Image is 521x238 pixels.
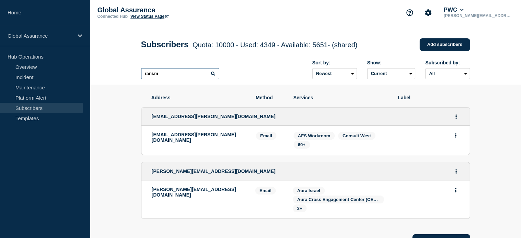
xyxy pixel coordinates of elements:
[298,142,306,147] span: 69+
[451,130,460,141] button: Actions
[255,187,276,195] span: Email
[97,6,234,14] p: Global Assurance
[297,206,302,211] span: 3+
[298,133,330,138] span: AFS Workroom
[425,60,470,65] div: Subscribed by:
[8,33,73,39] p: Global Assurance
[312,60,357,65] div: Sort by:
[425,68,470,79] select: Subscribed by
[152,132,246,143] p: [EMAIL_ADDRESS][PERSON_NAME][DOMAIN_NAME]
[297,188,320,193] span: Aura Israel
[131,14,169,19] a: View Status Page
[398,95,460,100] span: Label
[402,5,417,20] button: Support
[152,168,276,174] span: [PERSON_NAME][EMAIL_ADDRESS][DOMAIN_NAME]
[294,95,388,100] span: Services
[420,38,470,51] a: Add subscribers
[97,14,128,19] p: Connected Hub
[442,7,465,13] button: PWC
[256,132,277,140] span: Email
[152,187,245,198] p: [PERSON_NAME][EMAIL_ADDRESS][DOMAIN_NAME]
[297,197,398,202] span: Aura Cross Engagement Center (CEC) - Central
[367,68,415,79] select: Deleted
[141,40,358,49] h1: Subscribers
[256,95,283,100] span: Method
[452,111,460,122] button: Actions
[421,5,435,20] button: Account settings
[193,41,357,49] span: Quota: 10000 - Used: 4349 - Available: 5651 - (shared)
[152,114,276,119] span: [EMAIL_ADDRESS][PERSON_NAME][DOMAIN_NAME]
[442,13,513,18] p: [PERSON_NAME][EMAIL_ADDRESS][PERSON_NAME][DOMAIN_NAME]
[343,133,371,138] span: Consult West
[451,185,460,196] button: Actions
[367,60,415,65] div: Show:
[312,68,357,79] select: Sort by
[141,68,219,79] input: Search subscribers
[452,166,460,177] button: Actions
[151,95,246,100] span: Address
